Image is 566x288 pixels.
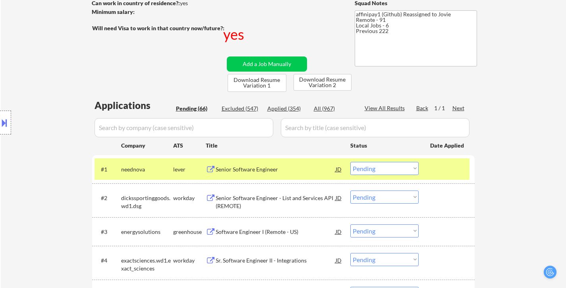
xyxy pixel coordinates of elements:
div: neednova [121,165,173,173]
div: #4 [101,257,115,265]
div: JD [335,253,343,267]
div: Software Engineer I (Remote - US) [216,228,336,236]
button: Add a Job Manually [227,56,307,72]
div: Senior Software Engineer - List and Services API (REMOTE) [216,194,336,210]
div: Sr. Software Engineer II - Integrations [216,257,336,265]
div: JD [335,191,343,205]
div: energysolutions [121,228,173,236]
div: Next [452,104,465,112]
div: yes [223,24,246,44]
strong: Will need Visa to work in that country now/future?: [92,25,224,31]
div: #3 [101,228,115,236]
div: Company [121,142,173,150]
div: workday [173,257,206,265]
button: Download Resume Variation 2 [294,74,352,91]
strong: Minimum salary: [92,8,135,15]
div: Excluded (547) [222,105,261,113]
div: JD [335,224,343,239]
div: Date Applied [430,142,465,150]
div: greenhouse [173,228,206,236]
div: Back [416,104,429,112]
div: Pending (66) [176,105,216,113]
div: Senior Software Engineer [216,165,336,173]
div: dickssportinggoods.wd1.dsg [121,194,173,210]
button: Download Resume Variation 1 [228,74,286,92]
input: Search by title (case sensitive) [281,118,469,137]
div: lever [173,165,206,173]
div: Status [350,138,419,152]
div: View All Results [365,104,407,112]
div: Title [206,142,343,150]
div: JD [335,162,343,176]
div: exactsciences.wd1.exact_sciences [121,257,173,272]
div: #2 [101,194,115,202]
div: 1 / 1 [434,104,452,112]
div: All (967) [314,105,354,113]
input: Search by company (case sensitive) [95,118,273,137]
div: Applied (354) [267,105,307,113]
div: workday [173,194,206,202]
div: ATS [173,142,206,150]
